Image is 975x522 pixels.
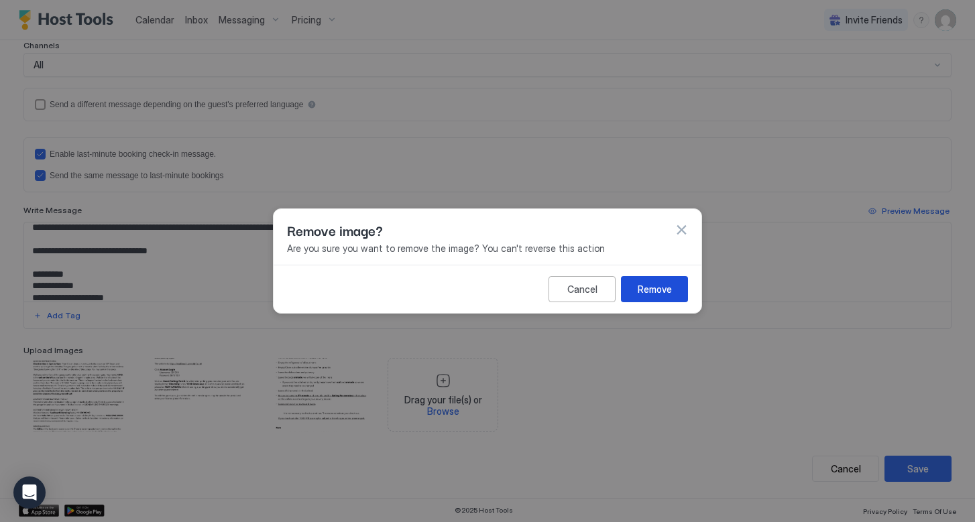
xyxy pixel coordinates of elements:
button: Remove [621,276,688,302]
button: Cancel [549,276,616,302]
div: Cancel [567,282,597,296]
span: Remove image? [287,220,383,240]
span: Are you sure you want to remove the image? You can't reverse this action [287,243,688,255]
div: Open Intercom Messenger [13,476,46,509]
div: Remove [638,282,672,296]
